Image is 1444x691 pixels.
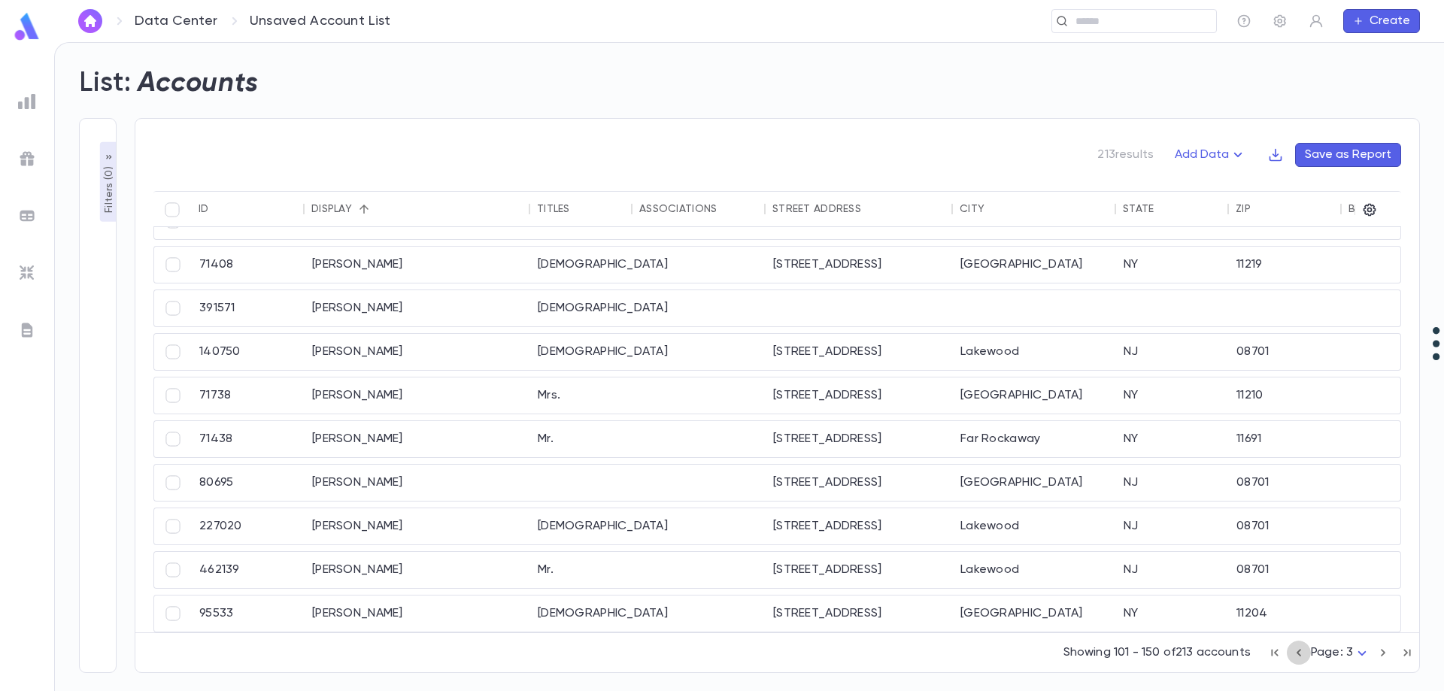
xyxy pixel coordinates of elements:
div: NY [1116,247,1229,283]
div: 11210 [1229,377,1342,414]
img: logo [12,12,42,41]
div: [GEOGRAPHIC_DATA] [953,247,1116,283]
p: 213 results [1097,147,1154,162]
a: Data Center [135,13,217,29]
div: Zip [1236,203,1251,215]
div: ID [199,203,209,215]
div: [GEOGRAPHIC_DATA] [953,596,1116,632]
div: Far Rockaway [953,421,1116,457]
button: Sort [352,197,376,221]
div: Page: 3 [1311,641,1371,665]
div: NJ [1116,334,1229,370]
div: [PERSON_NAME] [305,552,530,588]
div: Street Address [772,203,861,215]
div: NJ [1116,552,1229,588]
div: [DEMOGRAPHIC_DATA] [530,290,633,326]
div: [PERSON_NAME] [305,334,530,370]
p: Unsaved Account List [250,13,391,29]
div: Titles [537,203,570,215]
div: 95533 [192,596,305,632]
div: [DEMOGRAPHIC_DATA] [530,247,633,283]
div: Associations [639,203,717,215]
h2: List: [79,67,132,100]
div: NY [1116,421,1229,457]
div: [PERSON_NAME] [305,596,530,632]
img: imports_grey.530a8a0e642e233f2baf0ef88e8c9fcb.svg [18,264,36,282]
div: [PERSON_NAME] [305,421,530,457]
div: 11219 [1229,247,1342,283]
div: [STREET_ADDRESS] [766,334,953,370]
div: [PERSON_NAME] [305,465,530,501]
div: [STREET_ADDRESS] [766,596,953,632]
div: Lakewood [953,334,1116,370]
div: Lakewood [953,552,1116,588]
div: [STREET_ADDRESS] [766,508,953,544]
div: NY [1116,377,1229,414]
div: 71408 [192,247,305,283]
button: Create [1343,9,1420,33]
div: Lakewood [953,508,1116,544]
div: [DEMOGRAPHIC_DATA] [530,596,633,632]
div: 08701 [1229,334,1342,370]
div: NJ [1116,465,1229,501]
div: [GEOGRAPHIC_DATA] [953,465,1116,501]
div: 391571 [192,290,305,326]
button: Save as Report [1295,143,1401,167]
div: City [960,203,984,215]
div: [PERSON_NAME] [305,290,530,326]
span: Page: 3 [1311,647,1353,659]
div: 71738 [192,377,305,414]
div: NJ [1116,508,1229,544]
div: 80695 [192,465,305,501]
div: [PERSON_NAME] [305,377,530,414]
button: Sort [1251,197,1275,221]
div: [GEOGRAPHIC_DATA] [953,377,1116,414]
div: [STREET_ADDRESS] [766,247,953,283]
div: 11204 [1229,596,1342,632]
div: 71438 [192,421,305,457]
div: 140750 [192,334,305,370]
img: home_white.a664292cf8c1dea59945f0da9f25487c.svg [81,15,99,27]
p: Showing 101 - 150 of 213 accounts [1063,645,1251,660]
div: 462139 [192,552,305,588]
div: [STREET_ADDRESS] [766,552,953,588]
div: Display [311,203,352,215]
div: [PERSON_NAME] [305,508,530,544]
button: Sort [984,197,1009,221]
div: [DEMOGRAPHIC_DATA] [530,334,633,370]
img: batches_grey.339ca447c9d9533ef1741baa751efc33.svg [18,207,36,225]
div: Mrs. [530,377,633,414]
button: Sort [209,197,233,221]
div: 227020 [192,508,305,544]
div: Mr. [530,421,633,457]
button: Sort [1154,197,1178,221]
div: [STREET_ADDRESS] [766,377,953,414]
img: campaigns_grey.99e729a5f7ee94e3726e6486bddda8f1.svg [18,150,36,168]
div: NY [1116,596,1229,632]
div: [STREET_ADDRESS] [766,465,953,501]
div: 08701 [1229,552,1342,588]
div: [PERSON_NAME] [305,247,530,283]
div: State [1123,203,1154,215]
button: Add Data [1166,143,1256,167]
div: 08701 [1229,508,1342,544]
p: Filters ( 0 ) [102,163,117,213]
img: letters_grey.7941b92b52307dd3b8a917253454ce1c.svg [18,321,36,339]
div: Mr. [530,552,633,588]
div: 08701 [1229,465,1342,501]
img: reports_grey.c525e4749d1bce6a11f5fe2a8de1b229.svg [18,92,36,111]
button: Sort [570,197,594,221]
button: Sort [861,197,885,221]
button: Filters (0) [100,142,118,222]
div: [DEMOGRAPHIC_DATA] [530,508,633,544]
h2: Accounts [138,67,259,100]
div: [STREET_ADDRESS] [766,421,953,457]
div: 11691 [1229,421,1342,457]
